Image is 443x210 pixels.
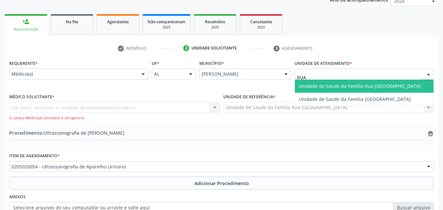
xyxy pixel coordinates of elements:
[295,58,352,68] label: Unidade de atendimento
[147,25,186,30] div: 2025
[297,71,420,84] input: Unidade de atendimento
[9,27,43,32] div: Nova marcação
[299,83,421,89] span: Unidade de Saude da Familia Rua [GEOGRAPHIC_DATA]
[199,58,224,68] label: Município
[147,19,186,25] span: Não compareceram
[154,71,183,77] span: AL
[9,58,38,68] label: Requerente
[152,58,159,68] label: UF
[107,19,129,25] span: Agendados
[223,92,276,102] label: Unidade de referência
[199,25,232,30] div: 2025
[202,71,278,77] span: [PERSON_NAME]
[66,19,78,25] span: Na fila
[11,71,135,77] span: Médico(a)
[9,151,60,161] label: Item de agendamento
[9,129,124,136] span: Ultrassonografia de [PERSON_NAME]
[194,180,249,187] span: Adicionar Procedimento
[22,18,30,25] div: person_add
[245,25,277,30] div: 2025
[9,92,55,102] label: Médico Solicitante
[11,163,420,170] span: 0205020054 - Ultrassonografia de Aparelho Urinário
[205,19,225,25] span: Resolvidos
[9,177,434,190] button: Adicionar Procedimento
[183,45,189,51] div: 2
[191,45,237,51] div: Unidade solicitante
[299,96,411,102] span: Unidade de Saude da Familia [GEOGRAPHIC_DATA]
[9,130,43,136] span: Procedimento:
[9,115,220,121] div: O campo Médico(a) solicitante é obrigatório
[250,19,272,25] span: Cancelados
